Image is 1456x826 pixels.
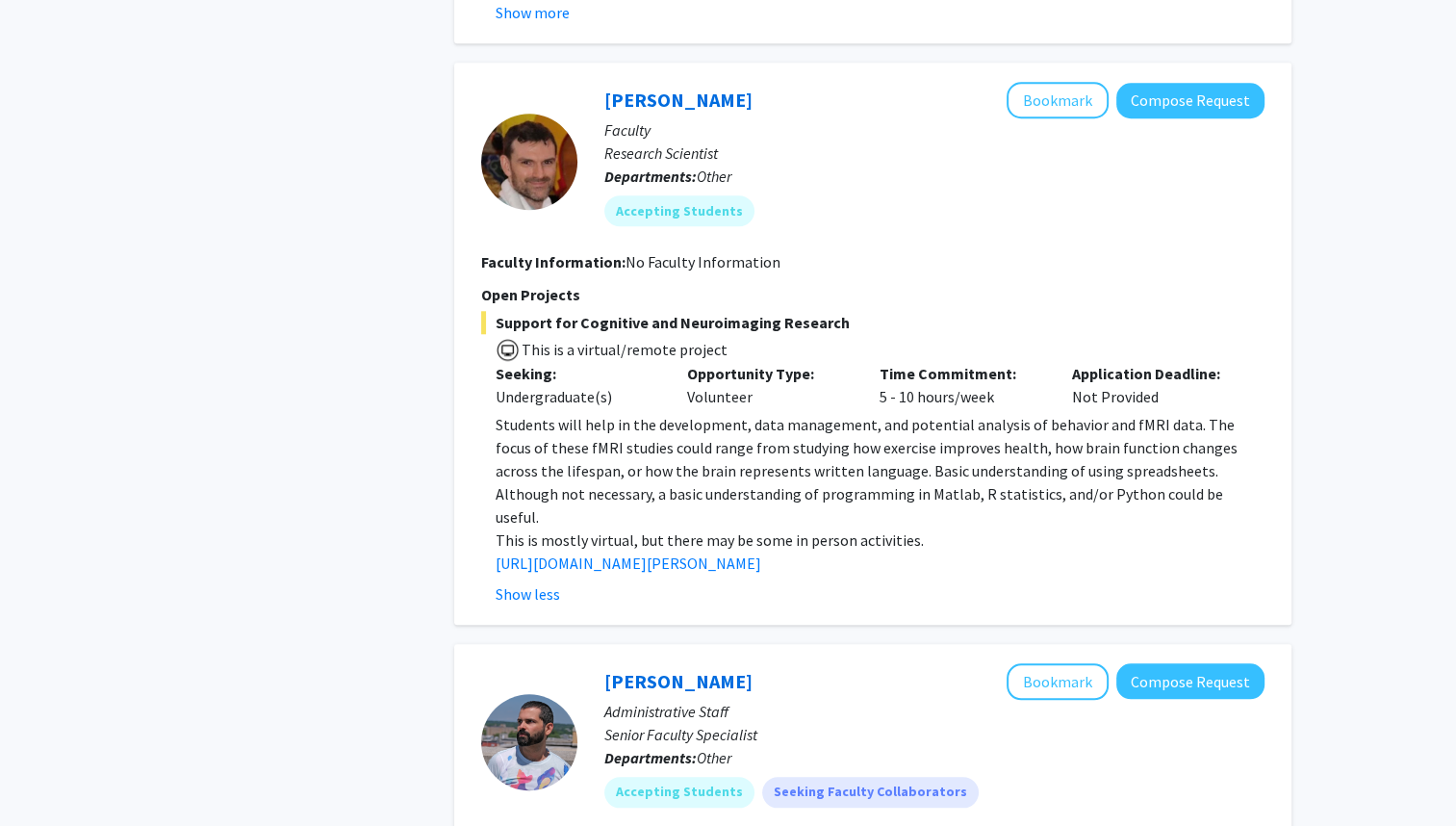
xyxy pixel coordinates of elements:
[604,88,753,112] a: [PERSON_NAME]
[1072,362,1236,385] p: Application Deadline:
[1007,663,1109,700] button: Add Daniel Serrano to Bookmarks
[604,700,1264,723] p: Administrative Staff
[604,748,697,767] b: Departments:
[865,362,1058,408] div: 5 - 10 hours/week
[1058,362,1250,408] div: Not Provided
[604,167,697,186] b: Departments:
[14,739,82,812] iframe: Chat
[1116,663,1264,699] button: Compose Request to Daniel Serrano
[604,142,1264,165] p: Research Scientist
[496,529,1264,552] p: This is mostly virtual, but there may be some in person activities.
[481,283,1264,306] p: Open Projects
[481,311,1264,334] span: Support for Cognitive and Neuroimaging Research
[604,777,754,808] mat-chip: Accepting Students
[604,723,1264,746] p: Senior Faculty Specialist
[496,1,570,24] button: Show more
[496,582,560,606] button: Show less
[687,362,851,385] p: Opportunity Type:
[673,362,865,408] div: Volunteer
[697,748,731,767] span: Other
[604,118,1264,142] p: Faculty
[1116,83,1264,118] button: Compose Request to Jeremy Purcell
[604,669,753,693] a: [PERSON_NAME]
[1007,82,1109,118] button: Add Jeremy Purcell to Bookmarks
[496,362,659,385] p: Seeking:
[697,167,731,186] span: Other
[496,385,659,408] div: Undergraduate(s)
[496,554,761,573] a: [URL][DOMAIN_NAME][PERSON_NAME]
[762,777,979,808] mat-chip: Seeking Faculty Collaborators
[496,415,1238,527] span: Students will help in the development, data management, and potential analysis of behavior and fM...
[626,252,780,271] span: No Faculty Information
[520,340,728,359] span: This is a virtual/remote project
[481,252,626,271] b: Faculty Information:
[880,362,1043,385] p: Time Commitment:
[604,195,754,226] mat-chip: Accepting Students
